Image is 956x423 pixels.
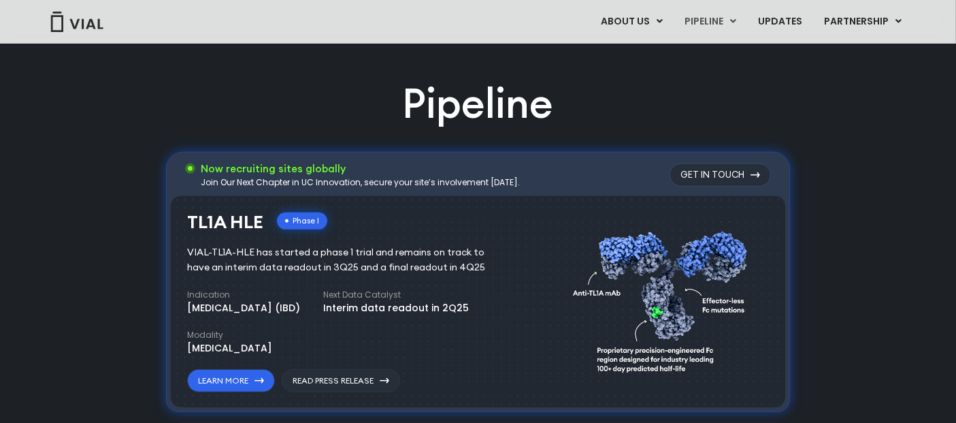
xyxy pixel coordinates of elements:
[187,245,505,275] div: VIAL-TL1A-HLE has started a phase 1 trial and remains on track to have an interim data readout in...
[674,10,747,33] a: PIPELINEMenu Toggle
[187,341,272,356] div: [MEDICAL_DATA]
[670,163,771,187] a: Get in touch
[403,76,554,131] h2: Pipeline
[591,10,674,33] a: ABOUT USMenu Toggle
[187,289,300,301] h4: Indication
[187,329,272,341] h4: Modality
[748,10,813,33] a: UPDATES
[323,301,469,315] div: Interim data readout in 2Q25
[187,301,300,315] div: [MEDICAL_DATA] (IBD)
[814,10,913,33] a: PARTNERSHIPMenu Toggle
[187,213,263,232] h3: TL1A HLE
[277,213,327,230] div: Phase I
[323,289,469,301] h4: Next Data Catalyst
[201,161,520,176] h3: Now recruiting sites globally
[201,176,520,189] div: Join Our Next Chapter in UC Innovation, secure your site’s involvement [DATE].
[50,12,104,32] img: Vial Logo
[282,369,400,392] a: Read Press Release
[573,206,755,393] img: TL1A antibody diagram.
[187,369,275,392] a: Learn More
